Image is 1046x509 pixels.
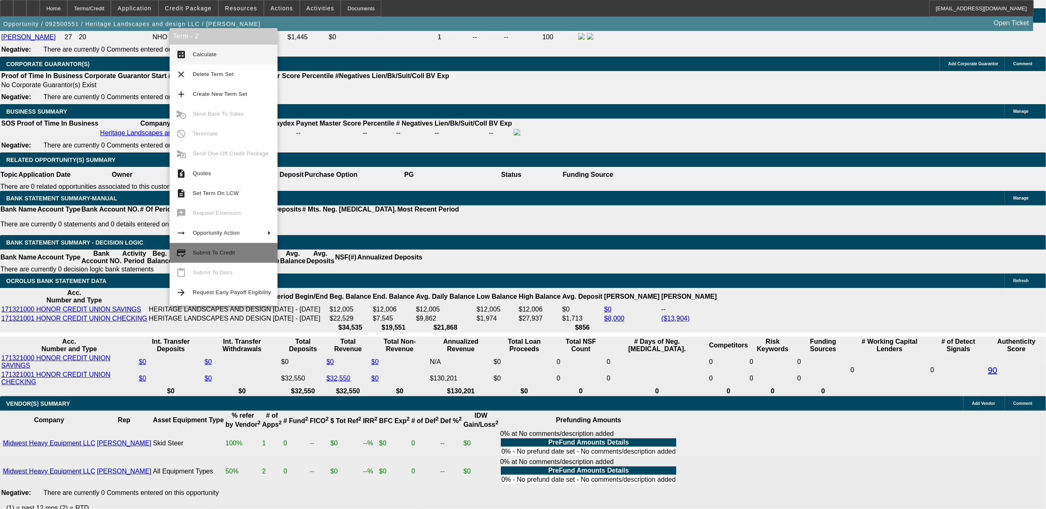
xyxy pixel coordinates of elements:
td: 1 [437,33,471,42]
td: $0 [328,33,437,42]
th: Beg. Balance [329,289,371,304]
b: Company [34,416,64,423]
mat-icon: arrow_forward [176,288,186,297]
th: High Balance [518,289,561,304]
th: Total Non-Revenue [371,338,429,353]
a: [PERSON_NAME] [97,468,151,475]
td: $22,529 [329,314,371,323]
span: Add Vendor [972,401,995,406]
td: -- [472,33,503,42]
span: There are currently 0 Comments entered on this opportunity [43,46,219,53]
td: 0 [411,458,439,485]
th: [PERSON_NAME] [604,289,660,304]
td: $0 [463,458,499,485]
th: Total Loan Proceeds [493,338,555,353]
span: Add Corporate Guarantor [948,62,998,66]
a: 171321000 HONOR CREDIT UNION SAVINGS [1,354,110,369]
td: $12,006 [372,305,414,314]
td: -- [488,128,512,138]
td: $12,005 [329,305,371,314]
span: Actions [270,5,293,12]
th: Avg. Deposits [306,250,335,265]
td: 2 [262,458,282,485]
mat-icon: credit_score [176,248,186,258]
b: #Negatives [335,72,371,79]
td: $12,005 [476,305,517,314]
th: PG [358,167,460,183]
b: Corporate Guarantor [84,72,150,79]
td: $0 [378,458,410,485]
b: BV Exp [426,72,449,79]
th: Total Deposits [281,338,325,353]
td: HERITAGE LANDSCAPES AND DESIGN [148,314,272,323]
th: # Mts. Neg. [MEDICAL_DATA]. [302,205,397,214]
span: Resources [225,5,257,12]
th: Proof of Time In Business [17,119,99,128]
td: 0 [606,371,708,386]
th: Application Date [18,167,71,183]
th: Int. Transfer Withdrawals [204,338,280,353]
a: $0 [139,375,146,382]
th: Bank Account NO. [81,205,140,214]
b: Paynet Master Score [296,120,361,127]
td: 0 [930,354,987,386]
b: Asset Equipment Type [153,416,224,423]
td: $0 [378,430,410,457]
th: 0 [749,387,796,395]
b: IRR [363,417,378,424]
span: Quotes [193,170,211,176]
td: -- [271,128,295,138]
th: Account Type [37,250,81,265]
button: Activities [300,0,341,16]
b: BFC Exp [379,417,409,424]
td: $1,974 [476,314,517,323]
th: NSF(#) [335,250,357,265]
span: Credit Package [165,5,212,12]
a: 171321001 HONOR CREDIT UNION CHECKING [1,371,110,385]
th: # Working Capital Lenders [850,338,929,353]
a: 171321000 HONOR CREDIT UNION SAVINGS [1,306,141,313]
th: Authenticity Score [988,338,1045,353]
th: Owner [71,167,173,183]
td: $32,550 [281,371,325,386]
th: [PERSON_NAME] [661,289,717,304]
a: $0 [204,375,212,382]
b: Lien/Bk/Suit/Coll [435,120,487,127]
span: BUSINESS SUMMARY [6,108,67,115]
sup: 2 [257,419,260,426]
a: ($13,904) [661,315,690,322]
th: Avg. Balance [280,250,306,265]
a: [PERSON_NAME] [1,33,56,40]
span: Comment [1013,62,1032,66]
td: $1,713 [562,314,603,323]
td: 27 [64,33,77,42]
td: [DATE] - [DATE] [272,314,328,323]
b: Percentile [363,120,394,127]
span: Set Term On LCW [193,190,239,196]
sup: 2 [305,416,308,422]
a: $0 [326,358,334,365]
span: Manage [1013,196,1029,200]
td: $7,545 [372,314,414,323]
b: Negative: [1,46,31,53]
sup: 2 [436,416,438,422]
b: Start [151,72,166,79]
b: FICO [310,417,329,424]
th: $21,868 [416,323,476,332]
div: Term - 2 [170,28,278,45]
sup: 2 [495,419,498,426]
mat-icon: description [176,188,186,198]
th: End. Balance [372,289,414,304]
td: $1,445 [287,33,328,42]
span: There are currently 0 Comments entered on this opportunity [43,93,219,100]
span: Create New Term Set [193,91,247,97]
td: $27,937 [518,314,561,323]
td: NHO [152,33,213,42]
th: Proof of Time In Business [1,72,83,80]
td: $0 [493,371,555,386]
a: $0 [204,358,212,365]
b: Rep [118,416,130,423]
th: Acc. Number and Type [1,289,148,304]
th: Beg. Balance [146,250,172,265]
th: Purchase Option [304,167,358,183]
